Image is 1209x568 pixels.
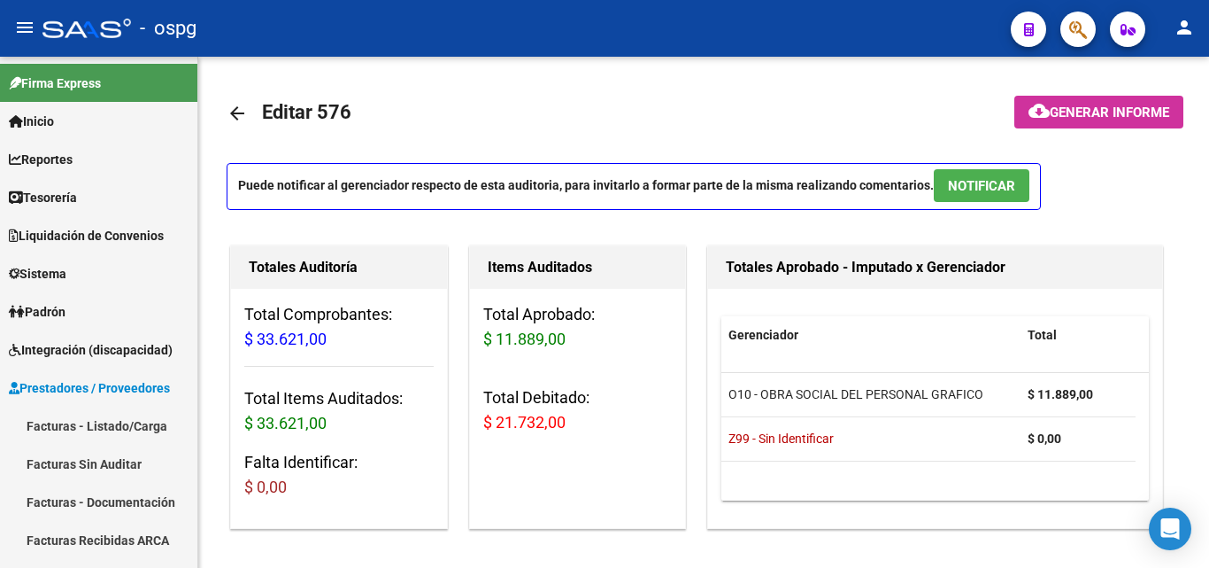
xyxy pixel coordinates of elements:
[934,169,1029,202] button: NOTIFICAR
[244,478,287,496] span: $ 0,00
[1028,100,1050,121] mat-icon: cloud_download
[1174,17,1195,38] mat-icon: person
[483,385,673,435] h3: Total Debitado:
[1028,328,1057,342] span: Total
[9,226,164,245] span: Liquidación de Convenios
[227,163,1041,210] p: Puede notificar al gerenciador respecto de esta auditoria, para invitarlo a formar parte de la mi...
[244,302,434,352] h3: Total Comprobantes:
[483,330,566,348] span: $ 11.889,00
[140,9,196,48] span: - ospg
[488,253,668,282] h1: Items Auditados
[9,302,65,322] span: Padrón
[721,316,1020,354] datatable-header-cell: Gerenciador
[948,178,1015,194] span: NOTIFICAR
[262,101,351,123] span: Editar 576
[728,328,798,342] span: Gerenciador
[483,413,566,432] span: $ 21.732,00
[1020,316,1136,354] datatable-header-cell: Total
[9,378,170,398] span: Prestadores / Proveedores
[1050,105,1169,121] span: Generar informe
[9,188,77,207] span: Tesorería
[1014,96,1183,128] button: Generar informe
[14,17,35,38] mat-icon: menu
[244,330,327,348] span: $ 33.621,00
[9,74,101,93] span: Firma Express
[726,253,1144,282] h1: Totales Aprobado - Imputado x Gerenciador
[227,103,248,124] mat-icon: arrow_back
[9,150,73,169] span: Reportes
[1028,432,1061,446] strong: $ 0,00
[1028,387,1093,401] strong: $ 11.889,00
[483,302,673,352] h3: Total Aprobado:
[244,450,434,500] h3: Falta Identificar:
[1149,508,1191,550] div: Open Intercom Messenger
[9,112,54,131] span: Inicio
[728,432,834,446] span: Z99 - Sin Identificar
[244,386,434,436] h3: Total Items Auditados:
[244,414,327,432] span: $ 33.621,00
[728,387,983,401] span: O10 - OBRA SOCIAL DEL PERSONAL GRAFICO
[9,340,173,360] span: Integración (discapacidad)
[249,253,429,282] h1: Totales Auditoría
[9,264,66,284] span: Sistema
